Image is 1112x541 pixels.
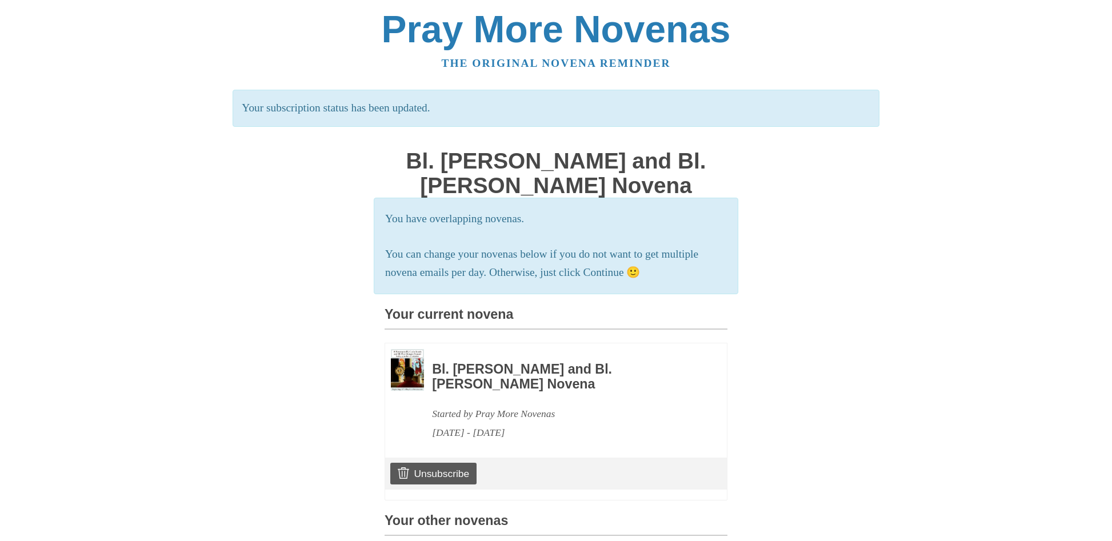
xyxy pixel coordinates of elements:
p: You can change your novenas below if you do not want to get multiple novena emails per day. Other... [385,245,727,283]
a: Pray More Novenas [382,8,731,50]
div: [DATE] - [DATE] [432,423,696,442]
div: Started by Pray More Novenas [432,404,696,423]
h3: Your other novenas [385,514,727,536]
a: Unsubscribe [390,463,477,484]
img: Novena image [391,349,424,391]
p: You have overlapping novenas. [385,210,727,229]
a: The original novena reminder [442,57,671,69]
h1: Bl. [PERSON_NAME] and Bl. [PERSON_NAME] Novena [385,149,727,198]
h3: Your current novena [385,307,727,330]
h3: Bl. [PERSON_NAME] and Bl. [PERSON_NAME] Novena [432,362,696,391]
p: Your subscription status has been updated. [233,90,879,127]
